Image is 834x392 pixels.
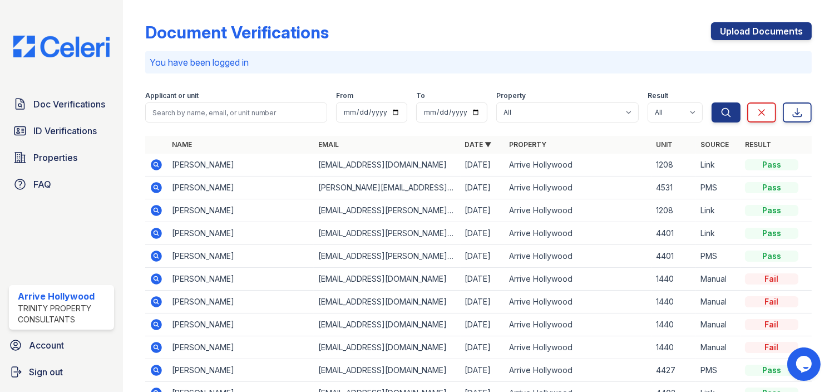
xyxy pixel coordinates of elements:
[700,140,729,149] a: Source
[461,291,505,313] td: [DATE]
[696,177,741,199] td: PMS
[745,159,798,170] div: Pass
[787,347,823,381] iframe: chat widget
[167,268,314,291] td: [PERSON_NAME]
[505,313,652,336] td: Arrive Hollywood
[4,334,119,356] a: Account
[652,268,696,291] td: 1440
[33,178,51,191] span: FAQ
[461,336,505,359] td: [DATE]
[4,361,119,383] a: Sign out
[318,140,339,149] a: Email
[461,177,505,199] td: [DATE]
[461,245,505,268] td: [DATE]
[18,290,110,303] div: Arrive Hollywood
[696,336,741,359] td: Manual
[167,245,314,268] td: [PERSON_NAME]
[696,313,741,336] td: Manual
[696,359,741,382] td: PMS
[461,199,505,222] td: [DATE]
[29,365,63,379] span: Sign out
[461,359,505,382] td: [DATE]
[461,222,505,245] td: [DATE]
[652,222,696,245] td: 4401
[167,222,314,245] td: [PERSON_NAME]
[745,342,798,353] div: Fail
[696,268,741,291] td: Manual
[505,177,652,199] td: Arrive Hollywood
[167,359,314,382] td: [PERSON_NAME]
[745,365,798,376] div: Pass
[314,245,461,268] td: [EMAIL_ADDRESS][PERSON_NAME][DOMAIN_NAME]
[745,251,798,262] div: Pass
[505,359,652,382] td: Arrive Hollywood
[150,56,808,69] p: You have been logged in
[336,91,353,100] label: From
[465,140,492,149] a: Date ▼
[696,199,741,222] td: Link
[696,154,741,177] td: Link
[167,177,314,199] td: [PERSON_NAME]
[505,291,652,313] td: Arrive Hollywood
[505,154,652,177] td: Arrive Hollywood
[510,140,547,149] a: Property
[652,245,696,268] td: 4401
[652,336,696,359] td: 1440
[172,140,192,149] a: Name
[167,154,314,177] td: [PERSON_NAME]
[461,313,505,336] td: [DATE]
[652,291,696,313] td: 1440
[314,199,461,222] td: [EMAIL_ADDRESS][PERSON_NAME][PERSON_NAME][DOMAIN_NAME]
[745,182,798,193] div: Pass
[745,319,798,330] div: Fail
[9,93,114,115] a: Doc Verifications
[314,268,461,291] td: [EMAIL_ADDRESS][DOMAIN_NAME]
[314,336,461,359] td: [EMAIL_ADDRESS][DOMAIN_NAME]
[652,199,696,222] td: 1208
[9,173,114,195] a: FAQ
[648,91,668,100] label: Result
[652,359,696,382] td: 4427
[461,154,505,177] td: [DATE]
[145,102,328,122] input: Search by name, email, or unit number
[314,313,461,336] td: [EMAIL_ADDRESS][DOMAIN_NAME]
[416,91,425,100] label: To
[505,336,652,359] td: Arrive Hollywood
[33,124,97,138] span: ID Verifications
[652,313,696,336] td: 1440
[505,245,652,268] td: Arrive Hollywood
[145,22,329,42] div: Document Verifications
[9,120,114,142] a: ID Verifications
[696,222,741,245] td: Link
[745,273,798,285] div: Fail
[505,268,652,291] td: Arrive Hollywood
[314,177,461,199] td: [PERSON_NAME][EMAIL_ADDRESS][DOMAIN_NAME]
[145,91,199,100] label: Applicant or unit
[29,339,64,352] span: Account
[314,154,461,177] td: [EMAIL_ADDRESS][DOMAIN_NAME]
[33,97,105,111] span: Doc Verifications
[745,140,771,149] a: Result
[4,36,119,57] img: CE_Logo_Blue-a8612792a0a2168367f1c8372b55b34899dd931a85d93a1a3d3e32e68fde9ad4.png
[711,22,812,40] a: Upload Documents
[18,303,110,325] div: Trinity Property Consultants
[505,222,652,245] td: Arrive Hollywood
[314,359,461,382] td: [EMAIL_ADDRESS][DOMAIN_NAME]
[745,228,798,239] div: Pass
[314,291,461,313] td: [EMAIL_ADDRESS][DOMAIN_NAME]
[505,199,652,222] td: Arrive Hollywood
[167,313,314,336] td: [PERSON_NAME]
[696,291,741,313] td: Manual
[167,291,314,313] td: [PERSON_NAME]
[9,146,114,169] a: Properties
[33,151,77,164] span: Properties
[314,222,461,245] td: [EMAIL_ADDRESS][PERSON_NAME][DOMAIN_NAME]
[167,336,314,359] td: [PERSON_NAME]
[496,91,526,100] label: Property
[652,177,696,199] td: 4531
[745,296,798,307] div: Fail
[745,205,798,216] div: Pass
[656,140,673,149] a: Unit
[652,154,696,177] td: 1208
